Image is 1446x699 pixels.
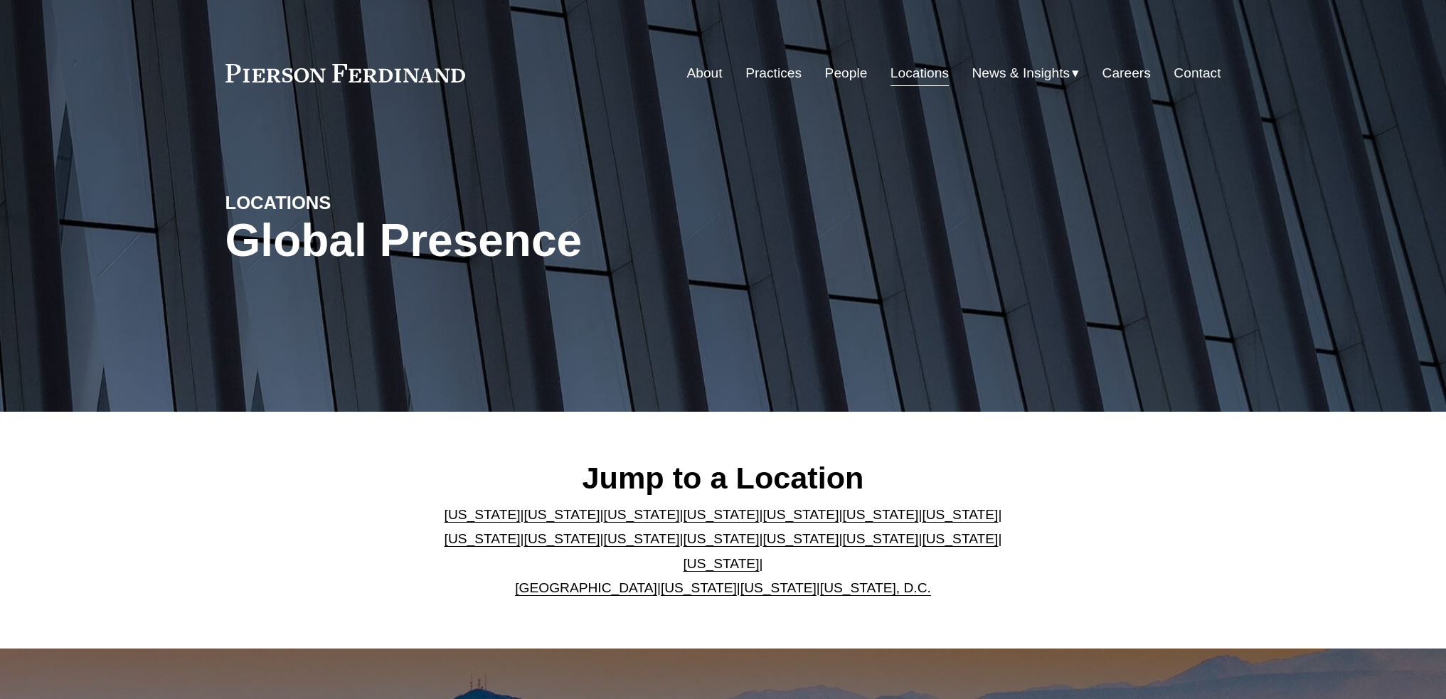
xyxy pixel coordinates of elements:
[445,507,521,522] a: [US_STATE]
[762,531,839,546] a: [US_STATE]
[661,580,737,595] a: [US_STATE]
[604,507,680,522] a: [US_STATE]
[684,507,760,522] a: [US_STATE]
[225,191,474,214] h4: LOCATIONS
[972,60,1080,87] a: folder dropdown
[515,580,657,595] a: [GEOGRAPHIC_DATA]
[1102,60,1151,87] a: Careers
[842,507,918,522] a: [US_STATE]
[1174,60,1221,87] a: Contact
[684,556,760,571] a: [US_STATE]
[922,531,998,546] a: [US_STATE]
[432,459,1014,496] h2: Jump to a Location
[686,60,722,87] a: About
[825,60,868,87] a: People
[820,580,931,595] a: [US_STATE], D.C.
[972,61,1070,86] span: News & Insights
[745,60,802,87] a: Practices
[524,531,600,546] a: [US_STATE]
[432,503,1014,601] p: | | | | | | | | | | | | | | | | | |
[604,531,680,546] a: [US_STATE]
[445,531,521,546] a: [US_STATE]
[684,531,760,546] a: [US_STATE]
[922,507,998,522] a: [US_STATE]
[225,215,889,267] h1: Global Presence
[740,580,817,595] a: [US_STATE]
[891,60,949,87] a: Locations
[524,507,600,522] a: [US_STATE]
[842,531,918,546] a: [US_STATE]
[762,507,839,522] a: [US_STATE]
